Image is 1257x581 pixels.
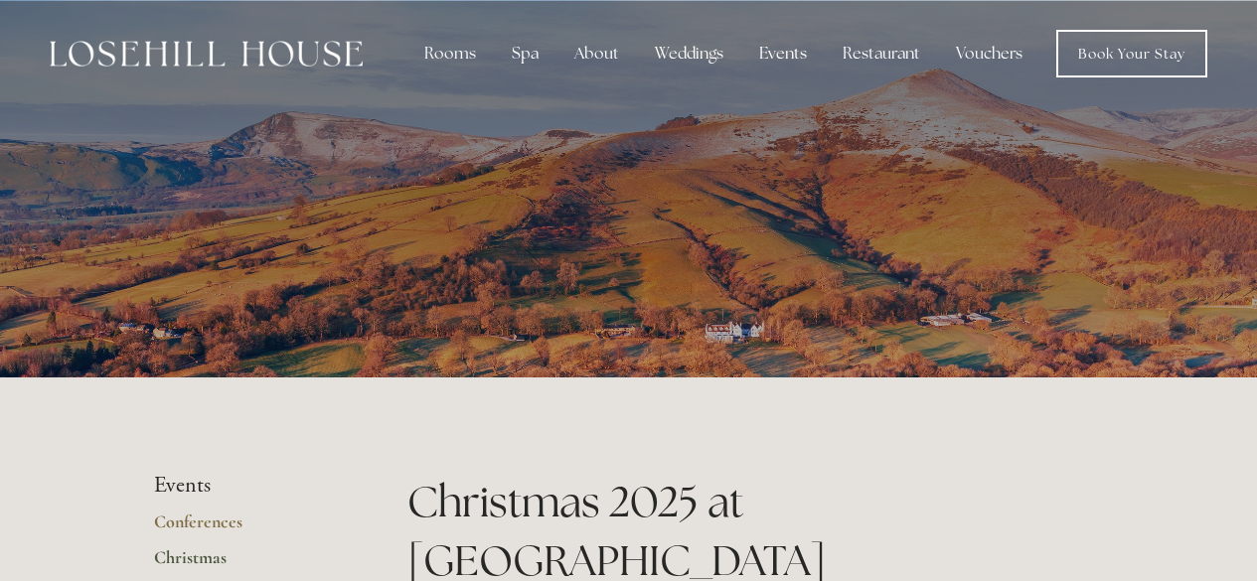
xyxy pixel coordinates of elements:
div: Events [743,34,823,73]
a: Vouchers [940,34,1038,73]
div: Restaurant [827,34,936,73]
li: Events [154,473,344,499]
div: Weddings [639,34,739,73]
div: About [558,34,635,73]
a: Book Your Stay [1056,30,1207,77]
img: Losehill House [50,41,363,67]
a: Conferences [154,510,344,546]
div: Spa [496,34,554,73]
div: Rooms [408,34,492,73]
